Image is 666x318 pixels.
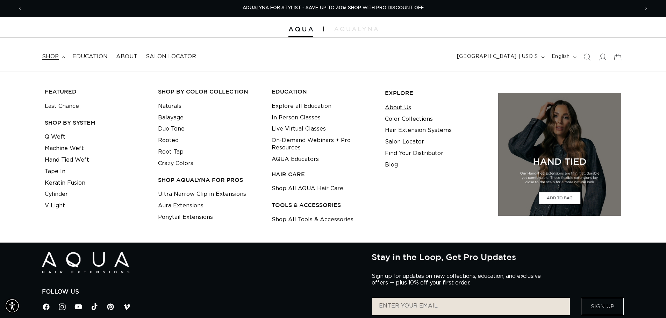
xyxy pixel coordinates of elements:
a: About [112,49,142,65]
a: Last Chance [45,101,79,112]
a: Aura Extensions [158,200,203,212]
h3: Shop by Color Collection [158,88,260,95]
a: Education [68,49,112,65]
p: Sign up for updates on new collections, education, and exclusive offers — plus 10% off your first... [372,273,546,286]
iframe: Chat Widget [573,243,666,318]
h2: Stay in the Loop, Get Pro Updates [372,252,624,262]
button: [GEOGRAPHIC_DATA] | USD $ [453,50,547,64]
a: Root Tap [158,146,184,158]
a: Explore all Education [272,101,331,112]
a: Salon Locator [385,136,424,148]
span: Salon Locator [146,53,196,60]
button: Next announcement [638,2,654,15]
a: Shop All AQUA Hair Care [272,183,343,194]
a: About Us [385,102,411,113]
a: V Light [45,200,65,212]
a: Blog [385,159,398,171]
h3: FEATURED [45,88,147,95]
a: Shop All Tools & Accessories [272,214,353,225]
a: Duo Tone [158,123,185,135]
a: Hair Extension Systems [385,125,452,136]
a: Rooted [158,135,179,146]
a: Tape In [45,166,65,177]
h3: Shop AquaLyna for Pros [158,176,260,184]
span: [GEOGRAPHIC_DATA] | USD $ [457,53,538,60]
a: On-Demand Webinars + Pro Resources [272,135,374,154]
input: ENTER YOUR EMAIL [372,298,570,315]
img: aqualyna.com [334,27,378,31]
h3: EDUCATION [272,88,374,95]
h3: EXPLORE [385,89,487,97]
span: AQUALYNA FOR STYLIST - SAVE UP TO 30% SHOP WITH PRO DISCOUNT OFF [243,6,424,10]
a: Ultra Narrow Clip in Extensions [158,188,246,200]
a: Live Virtual Classes [272,123,326,135]
button: Previous announcement [12,2,28,15]
a: Machine Weft [45,143,84,154]
h3: TOOLS & ACCESSORIES [272,201,374,209]
a: Balayage [158,112,184,124]
div: Accessibility Menu [5,298,20,313]
span: English [552,53,570,60]
span: Education [72,53,108,60]
summary: shop [38,49,68,65]
summary: Search [579,49,595,65]
a: Keratin Fusion [45,177,85,189]
img: Aqua Hair Extensions [42,252,129,273]
h3: SHOP BY SYSTEM [45,119,147,126]
a: Ponytail Extensions [158,212,213,223]
a: Salon Locator [142,49,200,65]
a: Hand Tied Weft [45,154,89,166]
img: Aqua Hair Extensions [288,27,313,32]
a: Q Weft [45,131,65,143]
a: Crazy Colors [158,158,193,169]
a: Find Your Distributor [385,148,443,159]
a: Color Collections [385,113,433,125]
h2: Follow Us [42,288,361,296]
a: In Person Classes [272,112,321,124]
button: English [547,50,579,64]
span: shop [42,53,59,60]
a: Cylinder [45,188,68,200]
h3: HAIR CARE [272,171,374,178]
a: AQUA Educators [272,154,319,165]
span: About [116,53,137,60]
a: Naturals [158,101,181,112]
